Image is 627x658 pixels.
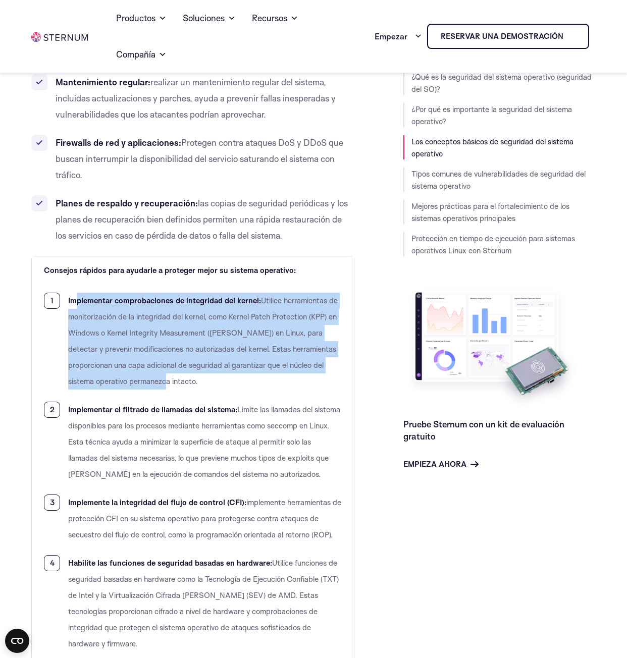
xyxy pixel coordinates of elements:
font: Recursos [252,13,287,23]
a: Mejores prácticas para el fortalecimiento de los sistemas operativos principales [411,201,569,223]
font: Compañía [116,49,155,60]
font: realizar un mantenimiento regular del sistema, incluidas actualizaciones y parches, ayuda a preve... [56,77,336,120]
font: las copias de seguridad periódicas y los planes de recuperación bien definidos permiten una rápid... [56,198,348,241]
font: Soluciones [183,13,225,23]
a: Empieza ahora [403,458,479,470]
a: Empezar [375,26,422,46]
img: esternón iot [31,32,88,42]
font: Consejos rápidos para ayudarle a proteger mejor su sistema operativo: [44,265,296,275]
button: Open CMP widget [5,629,29,653]
img: esternón iot [567,32,576,40]
font: Planes de respaldo y recuperación: [56,198,198,208]
font: implemente herramientas de protección CFI en su sistema operativo para protegerse contra ataques ... [68,498,341,539]
img: Pruebe Sternum con un kit de evaluación gratuito [403,285,580,410]
font: Implementar comprobaciones de integridad del kernel: [68,296,261,305]
a: Reservar una demostración [427,24,589,49]
font: Reservar una demostración [441,31,563,41]
font: Implemente la integridad del flujo de control (CFI): [68,498,246,507]
font: Mantenimiento regular: [56,77,150,87]
font: Limite las llamadas del sistema disponibles para los procesos mediante herramientas como seccomp ... [68,405,340,479]
font: Protegen contra ataques DoS y DDoS que buscan interrumpir la disponibilidad del servicio saturand... [56,137,343,180]
a: Pruebe Sternum con un kit de evaluación gratuito [403,419,564,442]
font: Habilite las funciones de seguridad basadas en hardware: [68,558,272,568]
font: Firewalls de red y aplicaciones: [56,137,181,148]
a: ¿Por qué es importante la seguridad del sistema operativo? [411,104,572,126]
a: Los conceptos básicos de seguridad del sistema operativo [411,137,573,158]
font: Implementar el filtrado de llamadas del sistema: [68,405,237,414]
font: Empezar [375,31,407,41]
a: Tipos comunes de vulnerabilidades de seguridad del sistema operativo [411,169,586,191]
font: Empieza ahora [403,459,466,469]
a: Protección en tiempo de ejecución para sistemas operativos Linux con Sternum [411,234,575,255]
font: Productos [116,13,155,23]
